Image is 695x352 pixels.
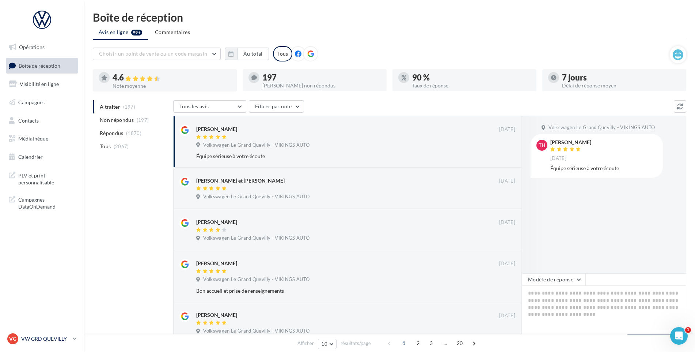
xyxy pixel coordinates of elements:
[196,287,468,295] div: Bon accueil et prise de renseignements
[522,273,585,286] button: Modèle de réponse
[100,116,134,124] span: Non répondus
[4,131,80,146] a: Médiathèque
[4,58,80,74] a: Boîte de réception
[6,332,78,346] a: VG VW GRD QUEVILLY
[93,48,221,60] button: Choisir un point de vente ou un code magasin
[499,178,515,184] span: [DATE]
[297,340,314,347] span: Afficher
[225,48,269,60] button: Au total
[4,149,80,165] a: Calendrier
[18,135,48,142] span: Médiathèque
[20,81,59,87] span: Visibilité en ligne
[100,130,124,137] span: Répondus
[249,100,304,113] button: Filtrer par note
[155,29,190,35] span: Commentaires
[203,235,309,241] span: Volkswagen Le Grand Quevilly - VIKINGS AUTO
[550,155,566,162] span: [DATE]
[179,103,209,109] span: Tous les avis
[99,50,207,57] span: Choisir un point de vente ou un code magasin
[196,260,237,267] div: [PERSON_NAME]
[548,124,655,131] span: Volkswagen Le Grand Quevilly - VIKINGS AUTO
[9,335,16,342] span: VG
[4,95,80,110] a: Campagnes
[4,113,80,128] a: Contacts
[562,74,680,82] div: 7 jours
[203,142,309,149] span: Volkswagen Le Grand Quevilly - VIKINGS AUTO
[550,140,591,145] div: [PERSON_NAME]
[550,165,657,172] div: Équipe sérieuse à votre écoute
[137,117,149,123] span: (197)
[4,76,80,92] a: Visibilité en ligne
[262,83,381,88] div: [PERSON_NAME] non répondus
[114,143,129,149] span: (2067)
[4,40,80,55] a: Opérations
[21,335,70,342] p: VW GRD QUEVILLY
[499,261,515,267] span: [DATE]
[685,327,691,333] span: 1
[237,48,269,60] button: Au total
[398,337,410,349] span: 1
[454,337,466,349] span: 20
[4,192,80,213] a: Campagnes DataOnDemand
[425,337,437,349] span: 3
[173,100,246,113] button: Tous les avis
[126,130,141,136] span: (1870)
[196,177,285,184] div: [PERSON_NAME] et [PERSON_NAME]
[113,83,231,89] div: Note moyenne
[273,46,292,61] div: Tous
[113,74,231,82] div: 4.6
[100,143,111,150] span: Tous
[499,312,515,319] span: [DATE]
[93,12,686,23] div: Boîte de réception
[318,339,337,349] button: 10
[341,340,371,347] span: résultats/page
[321,341,327,347] span: 10
[412,74,531,82] div: 90 %
[203,328,309,334] span: Volkswagen Le Grand Quevilly - VIKINGS AUTO
[539,142,546,149] span: TH
[196,218,237,226] div: [PERSON_NAME]
[19,62,60,68] span: Boîte de réception
[499,219,515,226] span: [DATE]
[262,74,381,82] div: 197
[562,83,680,88] div: Délai de réponse moyen
[196,126,237,133] div: [PERSON_NAME]
[19,44,45,50] span: Opérations
[440,337,451,349] span: ...
[4,168,80,189] a: PLV et print personnalisable
[412,337,424,349] span: 2
[18,154,43,160] span: Calendrier
[203,194,309,200] span: Volkswagen Le Grand Quevilly - VIKINGS AUTO
[18,171,75,186] span: PLV et print personnalisable
[203,276,309,283] span: Volkswagen Le Grand Quevilly - VIKINGS AUTO
[18,99,45,105] span: Campagnes
[412,83,531,88] div: Taux de réponse
[18,117,39,123] span: Contacts
[196,153,468,160] div: Équipe sérieuse à votre écoute
[18,195,75,210] span: Campagnes DataOnDemand
[670,327,688,345] iframe: Intercom live chat
[196,311,237,319] div: [PERSON_NAME]
[499,126,515,133] span: [DATE]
